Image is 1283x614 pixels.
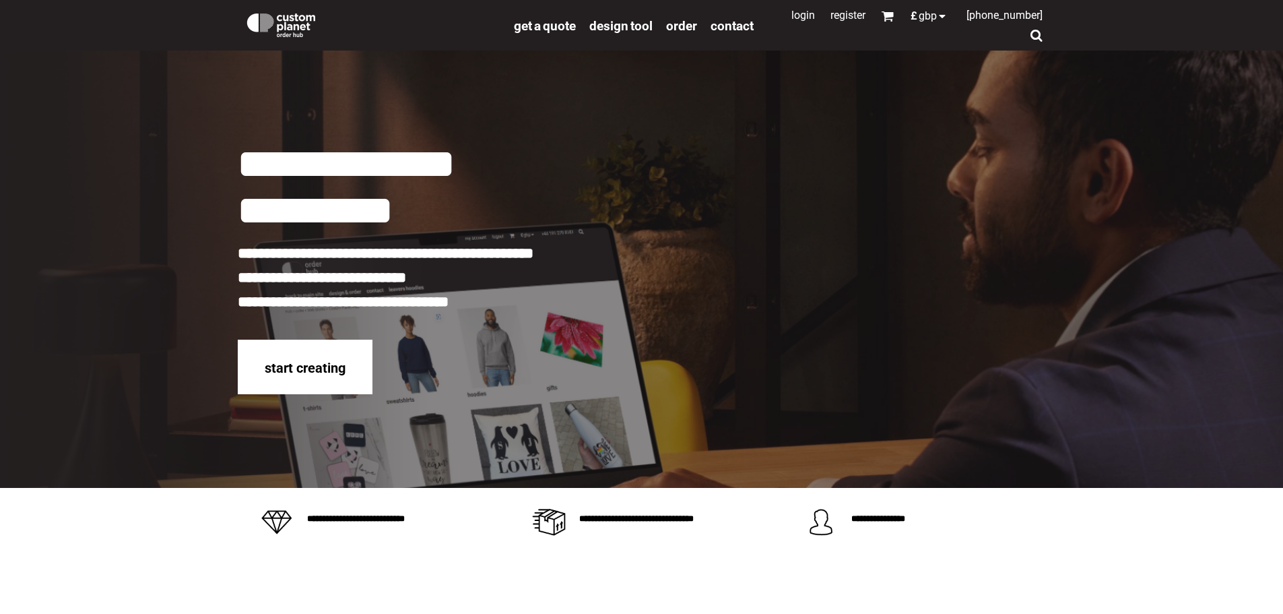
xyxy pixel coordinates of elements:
span: GBP [919,11,937,22]
a: Login [791,9,815,22]
img: Custom Planet [244,10,318,37]
a: Contact [711,18,754,33]
span: order [666,18,697,34]
a: get a quote [514,18,576,33]
span: start creating [265,360,346,376]
span: [PHONE_NUMBER] [966,9,1043,22]
a: design tool [589,18,653,33]
a: Custom Planet [238,3,507,44]
a: Register [830,9,865,22]
span: design tool [589,18,653,34]
a: order [666,18,697,33]
span: Contact [711,18,754,34]
span: get a quote [514,18,576,34]
span: £ [911,11,919,22]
